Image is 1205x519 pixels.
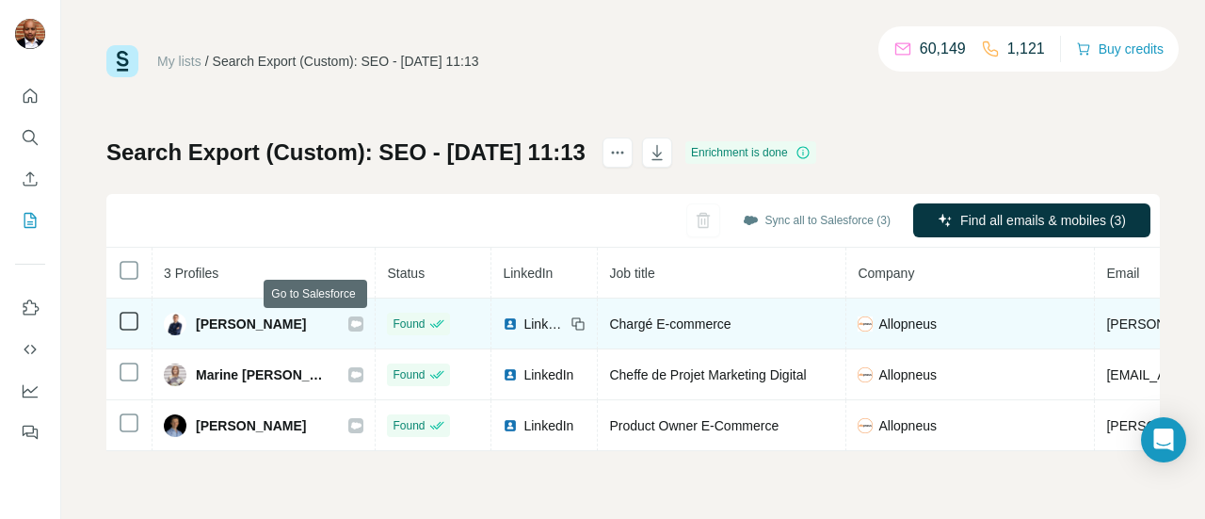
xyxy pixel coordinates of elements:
[164,364,186,386] img: Avatar
[523,365,573,384] span: LinkedIn
[196,365,329,384] span: Marine [PERSON_NAME]
[609,367,806,382] span: Cheffe de Projet Marketing Digital
[15,332,45,366] button: Use Surfe API
[1141,417,1186,462] div: Open Intercom Messenger
[503,316,518,332] img: LinkedIn logo
[106,138,586,168] h1: Search Export (Custom): SEO - [DATE] 11:13
[878,365,937,384] span: Allopneus
[15,162,45,196] button: Enrich CSV
[858,367,873,382] img: company-logo
[205,52,209,71] li: /
[602,138,633,168] button: actions
[15,374,45,408] button: Dashboard
[196,315,306,333] span: [PERSON_NAME]
[858,316,873,332] img: company-logo
[1076,36,1164,62] button: Buy credits
[213,52,479,71] div: Search Export (Custom): SEO - [DATE] 11:13
[878,416,937,435] span: Allopneus
[878,315,937,333] span: Allopneus
[15,79,45,113] button: Quick start
[960,211,1126,230] span: Find all emails & mobiles (3)
[858,418,873,433] img: company-logo
[15,203,45,237] button: My lists
[387,266,425,281] span: Status
[164,414,186,437] img: Avatar
[15,415,45,449] button: Feedback
[15,121,45,154] button: Search
[503,266,553,281] span: LinkedIn
[913,203,1150,237] button: Find all emails & mobiles (3)
[393,316,425,332] span: Found
[1106,266,1139,281] span: Email
[15,291,45,325] button: Use Surfe on LinkedIn
[503,418,518,433] img: LinkedIn logo
[157,54,201,69] a: My lists
[523,315,565,333] span: LinkedIn
[164,266,218,281] span: 3 Profiles
[609,316,731,332] span: Chargé E-commerce
[858,266,914,281] span: Company
[609,418,779,433] span: Product Owner E-Commerce
[523,416,573,435] span: LinkedIn
[393,417,425,434] span: Found
[920,38,966,60] p: 60,149
[730,206,904,235] button: Sync all to Salesforce (3)
[1007,38,1045,60] p: 1,121
[393,366,425,383] span: Found
[685,141,816,164] div: Enrichment is done
[15,19,45,49] img: Avatar
[609,266,654,281] span: Job title
[164,313,186,335] img: Avatar
[106,45,138,77] img: Surfe Logo
[503,367,518,382] img: LinkedIn logo
[196,416,306,435] span: [PERSON_NAME]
